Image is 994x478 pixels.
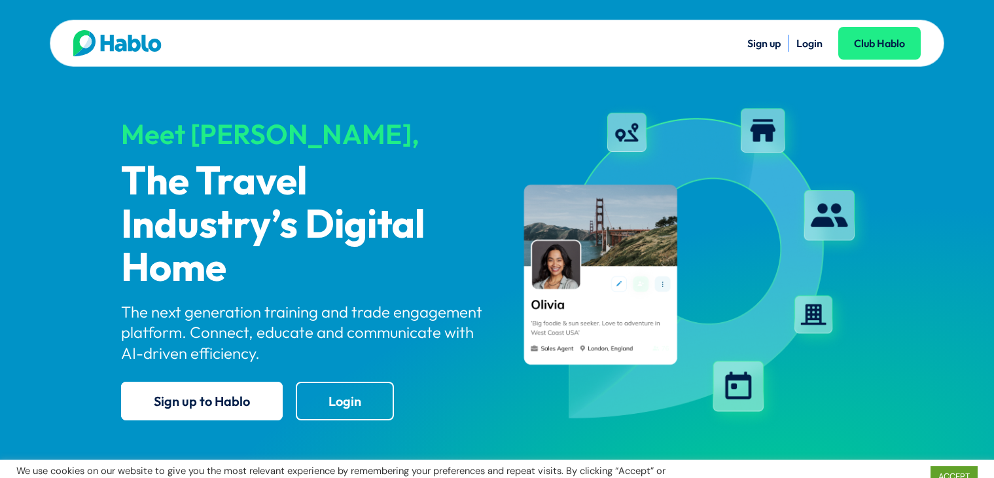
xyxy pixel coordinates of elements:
div: Meet [PERSON_NAME], [121,119,486,149]
a: Sign up to Hablo [121,382,283,420]
img: hablo-profile-image [508,98,874,432]
a: Club Hablo [838,27,921,60]
img: Hablo logo main 2 [73,30,162,56]
p: The Travel Industry’s Digital Home [121,161,486,291]
a: Login [296,382,394,420]
a: Sign up [747,37,781,50]
a: Login [796,37,823,50]
p: The next generation training and trade engagement platform. Connect, educate and communicate with... [121,302,486,363]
